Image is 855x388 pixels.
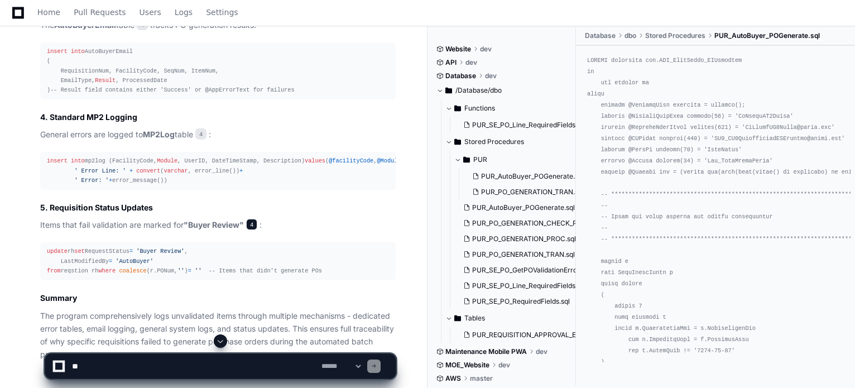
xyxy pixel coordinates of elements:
div: mp2log (FacilityCode, , UserID, DateTimeStamp, Description) ( , , , getdate(), error_procedure() ... [47,156,389,185]
button: PUR_PO_GENERATION_PROC.sql [459,231,579,247]
svg: Directory [454,135,461,149]
span: PUR_PO_GENERATION_CHECK_REQFLD.sql [472,219,609,228]
span: PUR_REQUISITION_APPROVAL_ERRORS.sql [472,330,609,339]
div: rh RequestStatus , LastModifiedBy reqstion rh (r.PONum, ) [47,247,389,275]
h3: 4. Standard MP2 Logging [40,112,396,123]
span: Logs [175,9,193,16]
strong: MP2Log [143,130,175,139]
span: Module [157,157,177,164]
span: Users [140,9,161,16]
span: update [47,248,68,255]
span: Functions [464,104,495,113]
span: dev [480,45,492,54]
span: '' [195,267,201,274]
span: Tables [464,314,485,323]
span: = [109,258,112,265]
button: PUR_PO_GENERATION_TRAN.sql [468,184,584,200]
span: Settings [206,9,238,16]
span: insert into [47,48,85,55]
span: 'Buyer Review' [136,248,184,255]
span: = [129,248,133,255]
span: PUR_SE_PO_GetPOValidationErrors.sql [472,266,594,275]
span: dev [465,58,477,67]
span: dev [485,71,497,80]
strong: "Buyer Review" [184,220,244,229]
span: PUR_PO_GENERATION_PROC.sql [472,234,576,243]
span: PUR_AutoBuyer_POGenerate.sql [481,172,584,181]
button: PUR_AutoBuyer_POGenerate.sql [468,169,584,184]
button: PUR_REQUISITION_APPROVAL_ERRORS.sql [459,327,579,343]
div: AutoBuyerEmail ( RequisitionNum, FacilityCode, SeqNum, ItemNum, EmailType, , ProcessedDate ) [47,47,389,95]
button: Stored Procedures [445,133,577,151]
svg: Directory [463,153,470,166]
span: PUR_PO_GENERATION_TRAN.sql [481,188,584,197]
button: PUR_AutoBuyer_POGenerate.sql [459,200,579,215]
span: ' Error Line: ' [74,167,126,174]
button: PUR_SE_PO_RequiredFields.sql [459,294,579,309]
span: from [47,267,61,274]
span: set [74,248,84,255]
svg: Directory [454,312,461,325]
span: = [188,267,191,274]
span: PUR_SE_PO_Line_RequiredFields.sql [472,121,586,130]
span: @Module [377,157,401,164]
svg: Directory [445,84,452,97]
span: + [109,177,112,184]
p: The program comprehensively logs unvalidated items through multiple mechanisms - dedicated error ... [40,310,396,361]
span: where [98,267,116,274]
span: PUR_PO_GENERATION_TRAN.sql [472,250,575,259]
span: Database [585,31,616,40]
strong: AutoBuyerEmail [54,20,116,30]
button: PUR_PO_GENERATION_TRAN.sql [459,247,579,262]
span: 4 [246,219,257,230]
span: /Database/dbo [455,86,502,95]
span: API [445,58,457,67]
span: Home [37,9,60,16]
button: PUR_PO_GENERATION_CHECK_REQFLD.sql [459,215,579,231]
span: Pull Requests [74,9,126,16]
span: dbo [625,31,636,40]
span: PUR_SE_PO_Line_RequiredFieldssave.sql [472,281,601,290]
button: PUR_SE_PO_Line_RequiredFieldssave.sql [459,278,579,294]
span: Result [95,77,116,84]
span: 4 [195,128,206,140]
span: coalesce [119,267,146,274]
span: Database [445,71,476,80]
h3: 5. Requisition Status Updates [40,202,396,213]
span: @facilityCode [329,157,373,164]
span: ' Error: ' [74,177,109,184]
span: Website [445,45,471,54]
h2: Summary [40,293,396,304]
span: PUR_AutoBuyer_POGenerate.sql [472,203,575,212]
span: + [239,167,243,174]
p: Items that fail validation are marked for : [40,219,396,232]
span: PUR_AutoBuyer_POGenerate.sql [714,31,820,40]
button: PUR_SE_PO_Line_RequiredFields.sql [459,117,579,133]
span: PUR [473,155,487,164]
button: Functions [445,99,577,117]
span: 'AutoBuyer' [116,258,153,265]
span: -- Result field contains either 'Success' or @AppErrorText for failures [50,87,294,93]
span: convert [136,167,160,174]
span: insert into [47,157,85,164]
span: varchar [164,167,188,174]
p: General errors are logged to table : [40,128,396,141]
span: Stored Procedures [645,31,705,40]
button: PUR [454,151,585,169]
span: + [129,167,133,174]
button: Tables [445,309,577,327]
span: values [305,157,325,164]
svg: Directory [454,102,461,115]
button: PUR_SE_PO_GetPOValidationErrors.sql [459,262,579,278]
span: -- Items that didn't generate POs [209,267,322,274]
span: PUR_SE_PO_RequiredFields.sql [472,297,570,306]
span: Stored Procedures [464,137,524,146]
span: '' [177,267,184,274]
button: /Database/dbo [436,82,568,99]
